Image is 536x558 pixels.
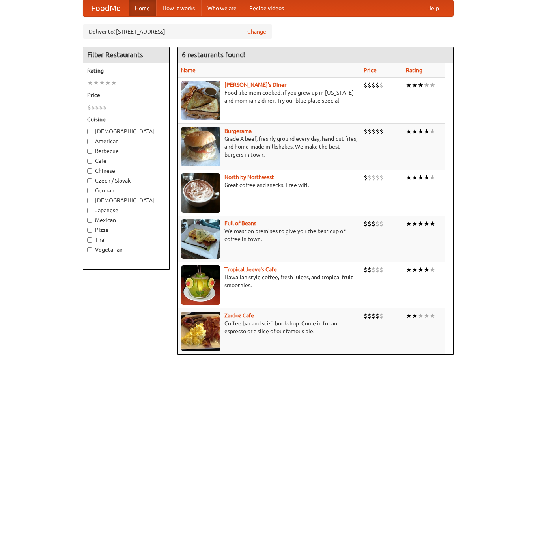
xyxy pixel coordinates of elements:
[224,82,286,88] a: [PERSON_NAME]'s Diner
[372,265,375,274] li: $
[87,129,92,134] input: [DEMOGRAPHIC_DATA]
[181,127,220,166] img: burgerama.jpg
[364,265,368,274] li: $
[412,81,418,90] li: ★
[418,265,424,274] li: ★
[412,219,418,228] li: ★
[87,246,165,254] label: Vegetarian
[87,159,92,164] input: Cafe
[87,206,165,214] label: Japanese
[406,67,422,73] a: Rating
[406,265,412,274] li: ★
[224,174,274,180] a: North by Northwest
[87,228,92,233] input: Pizza
[111,78,117,87] li: ★
[87,177,165,185] label: Czech / Slovak
[375,312,379,320] li: $
[181,173,220,213] img: north.jpg
[379,127,383,136] li: $
[379,265,383,274] li: $
[181,67,196,73] a: Name
[87,157,165,165] label: Cafe
[379,81,383,90] li: $
[224,128,252,134] a: Burgerama
[87,216,165,224] label: Mexican
[87,188,92,193] input: German
[430,173,435,182] li: ★
[181,312,220,351] img: zardoz.jpg
[87,178,92,183] input: Czech / Slovak
[406,312,412,320] li: ★
[372,127,375,136] li: $
[182,51,246,58] ng-pluralize: 6 restaurants found!
[406,173,412,182] li: ★
[91,103,95,112] li: $
[129,0,156,16] a: Home
[224,312,254,319] a: Zardoz Cafe
[364,312,368,320] li: $
[379,173,383,182] li: $
[368,81,372,90] li: $
[87,103,91,112] li: $
[379,312,383,320] li: $
[406,219,412,228] li: ★
[105,78,111,87] li: ★
[87,139,92,144] input: American
[375,127,379,136] li: $
[87,208,92,213] input: Japanese
[368,265,372,274] li: $
[181,181,357,189] p: Great coffee and snacks. Free wifi.
[87,149,92,154] input: Barbecue
[87,168,92,174] input: Chinese
[243,0,290,16] a: Recipe videos
[181,265,220,305] img: jeeves.jpg
[412,312,418,320] li: ★
[375,173,379,182] li: $
[181,81,220,120] img: sallys.jpg
[201,0,243,16] a: Who we are
[372,312,375,320] li: $
[364,127,368,136] li: $
[181,219,220,259] img: beans.jpg
[181,273,357,289] p: Hawaiian style coffee, fresh juices, and tropical fruit smoothies.
[364,81,368,90] li: $
[424,219,430,228] li: ★
[99,78,105,87] li: ★
[418,173,424,182] li: ★
[103,103,107,112] li: $
[87,78,93,87] li: ★
[424,312,430,320] li: ★
[375,265,379,274] li: $
[368,127,372,136] li: $
[372,81,375,90] li: $
[87,116,165,123] h5: Cuisine
[418,219,424,228] li: ★
[87,247,92,252] input: Vegetarian
[412,265,418,274] li: ★
[375,81,379,90] li: $
[87,226,165,234] label: Pizza
[83,24,272,39] div: Deliver to: [STREET_ADDRESS]
[364,173,368,182] li: $
[181,227,357,243] p: We roast on premises to give you the best cup of coffee in town.
[418,81,424,90] li: ★
[372,173,375,182] li: $
[430,265,435,274] li: ★
[406,127,412,136] li: ★
[430,312,435,320] li: ★
[156,0,201,16] a: How it works
[418,127,424,136] li: ★
[87,67,165,75] h5: Rating
[364,67,377,73] a: Price
[418,312,424,320] li: ★
[368,173,372,182] li: $
[379,219,383,228] li: $
[406,81,412,90] li: ★
[421,0,445,16] a: Help
[368,219,372,228] li: $
[247,28,266,35] a: Change
[83,47,169,63] h4: Filter Restaurants
[87,147,165,155] label: Barbecue
[181,135,357,159] p: Grade A beef, freshly ground every day, hand-cut fries, and home-made milkshakes. We make the bes...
